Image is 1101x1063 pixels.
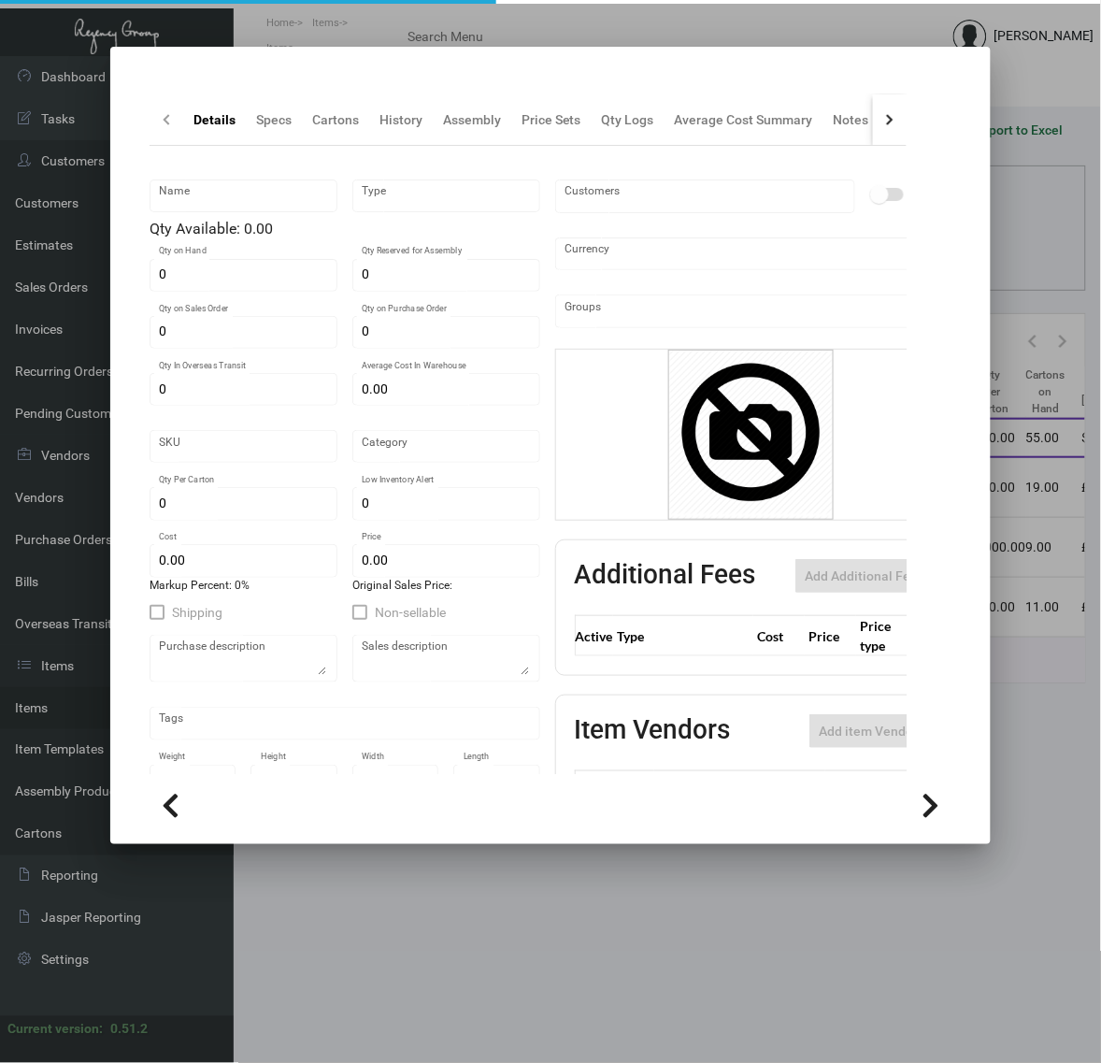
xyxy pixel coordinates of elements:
h2: Item Vendors [575,714,731,748]
div: Details [193,110,236,130]
div: Qty Available: 0.00 [150,218,540,240]
div: Assembly [443,110,501,130]
th: Price type [856,616,912,656]
button: Add Additional Fee [795,559,927,593]
div: Specs [256,110,292,130]
h2: Additional Fees [575,559,756,593]
th: Type [613,616,753,656]
span: Add item Vendor [819,724,918,739]
div: 0.51.2 [110,1020,148,1040]
div: Current version: [7,1020,103,1040]
span: Add Additional Fee [805,568,918,583]
div: History [379,110,422,130]
th: Active [575,616,613,656]
span: Non-sellable [375,601,446,624]
input: Add new.. [565,189,846,204]
button: Add item Vendor [809,714,927,748]
input: Add new.. [565,304,937,319]
th: Price [805,616,856,656]
div: Notes [834,110,869,130]
div: Price Sets [522,110,581,130]
div: Cartons [312,110,359,130]
span: Shipping [172,601,222,624]
th: SKU [825,771,927,804]
div: Average Cost Summary [675,110,813,130]
th: Vendor [654,771,825,804]
th: Preffered [575,771,654,804]
div: Qty Logs [602,110,654,130]
th: Cost [753,616,805,656]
